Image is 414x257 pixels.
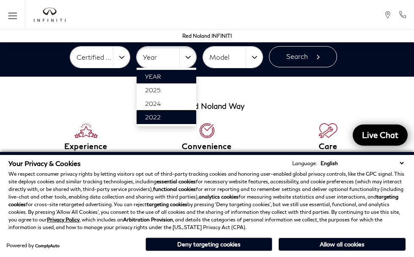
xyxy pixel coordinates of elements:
[145,113,161,121] span: 2022
[8,159,81,167] span: Your Privacy & Cookies
[6,243,60,248] div: Powered by
[358,130,403,140] span: Live Chat
[47,216,80,223] a: Privacy Policy
[170,102,244,111] h3: The Red Noland Way
[279,238,406,251] button: Allow all cookies
[268,142,389,151] h6: Care
[77,50,113,64] span: Certified Used
[146,142,267,151] h6: Convenience
[70,47,130,68] button: Certified Used
[156,178,196,185] strong: essential cookies
[145,73,161,80] span: Year
[182,33,232,39] a: Red Noland INFINITI
[34,8,66,22] a: infiniti
[34,8,66,22] img: INFINITI
[35,243,60,248] a: ComplyAuto
[153,186,196,192] strong: functional cookies
[353,124,408,146] a: Live Chat
[269,46,337,67] button: Search
[8,170,406,231] p: We respect consumer privacy rights by letting visitors opt out of third-party tracking cookies an...
[145,86,161,94] span: 2025
[203,47,263,68] button: Model
[137,47,196,68] button: Year
[145,100,161,107] span: 2024
[292,161,317,166] div: Language:
[199,193,239,200] strong: analytics cookies
[25,142,146,151] h6: Experience
[147,201,187,207] strong: targeting cookies
[123,216,173,223] strong: Arbitration Provision
[145,238,272,251] button: Deny targeting cookies
[143,50,179,64] span: Year
[318,159,406,167] select: Language Select
[209,50,246,64] span: Model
